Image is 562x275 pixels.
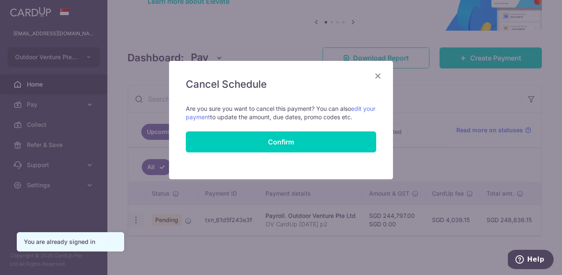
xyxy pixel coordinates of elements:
[186,105,376,121] p: Are you sure you want to cancel this payment? You can also to update the amount, due dates, promo...
[373,71,383,81] button: Close
[186,78,376,91] h5: Cancel Schedule
[508,250,554,271] iframe: Opens a widget where you can find more information
[186,131,376,152] button: Confirm
[24,238,117,246] div: You are already signed in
